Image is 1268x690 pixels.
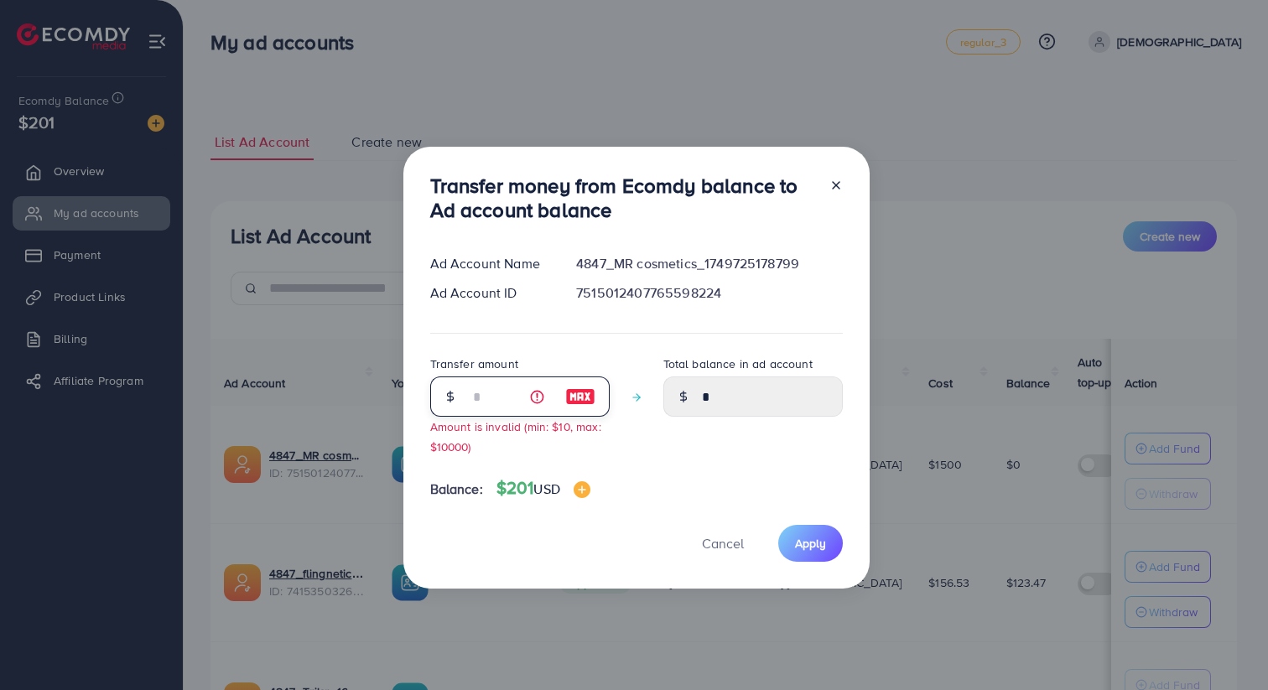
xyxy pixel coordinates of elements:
span: Cancel [702,534,744,553]
img: image [574,481,590,498]
span: Apply [795,535,826,552]
div: 4847_MR cosmetics_1749725178799 [563,254,855,273]
img: image [565,387,595,407]
button: Apply [778,525,843,561]
span: Balance: [430,480,483,499]
div: Ad Account Name [417,254,564,273]
button: Cancel [681,525,765,561]
h3: Transfer money from Ecomdy balance to Ad account balance [430,174,816,222]
span: USD [533,480,559,498]
iframe: Chat [1197,615,1255,677]
h4: $201 [496,478,590,499]
label: Transfer amount [430,355,518,372]
label: Total balance in ad account [663,355,813,372]
div: Ad Account ID [417,283,564,303]
div: 7515012407765598224 [563,283,855,303]
small: Amount is invalid (min: $10, max: $10000) [430,418,601,454]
